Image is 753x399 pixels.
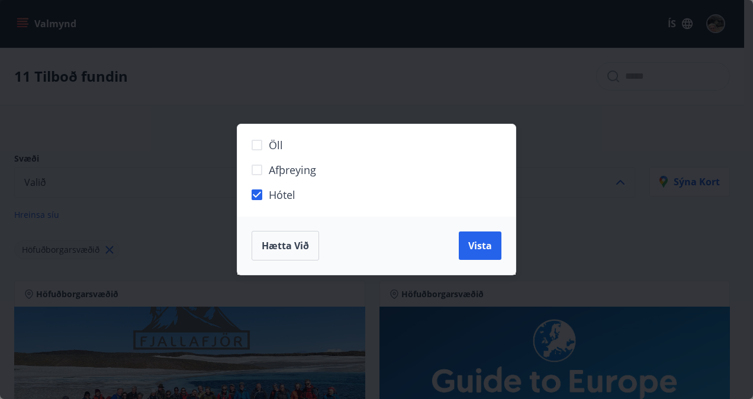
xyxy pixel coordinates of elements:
span: Hótel [269,187,295,202]
span: Öll [269,137,283,153]
span: Hætta við [262,239,309,252]
span: Afþreying [269,162,316,178]
span: Vista [468,239,492,252]
button: Vista [459,231,501,260]
button: Hætta við [252,231,319,260]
